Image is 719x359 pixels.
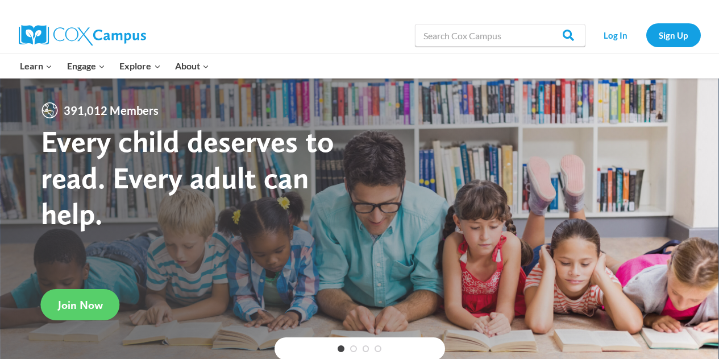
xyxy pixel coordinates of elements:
a: 1 [338,345,344,352]
input: Search Cox Campus [415,24,585,47]
span: Explore [119,59,160,73]
span: 391,012 Members [59,101,163,119]
nav: Secondary Navigation [591,23,701,47]
span: Join Now [58,298,103,312]
span: About [175,59,209,73]
a: 4 [375,345,381,352]
strong: Every child deserves to read. Every adult can help. [41,123,334,232]
a: 2 [350,345,357,352]
span: Engage [67,59,105,73]
img: Cox Campus [19,25,146,46]
span: Learn [20,59,52,73]
nav: Primary Navigation [13,54,217,78]
a: 3 [363,345,369,352]
a: Sign Up [646,23,701,47]
a: Log In [591,23,641,47]
a: Join Now [41,289,120,320]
